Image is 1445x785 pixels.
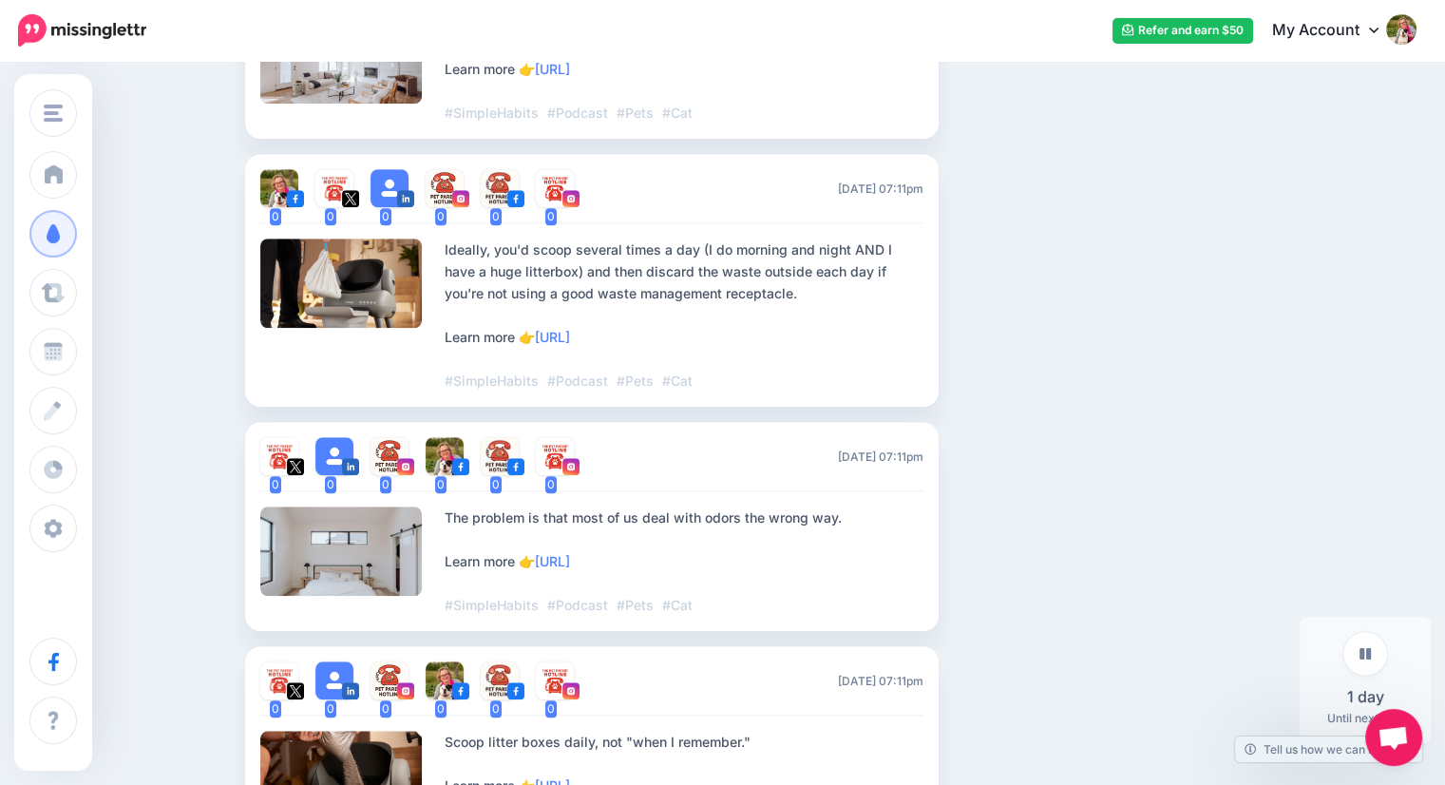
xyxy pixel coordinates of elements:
[380,208,391,225] span: 0
[452,190,469,207] img: instagram-square.png
[838,672,923,690] span: [DATE] 07:11pm
[18,14,146,47] img: Missinglettr
[426,169,464,207] img: 531873467_17966586800948456_5519427107029201925_n-bsa154701.jpg
[562,190,580,207] img: instagram-square.png
[260,661,298,699] img: ik06D9_1-3689.jpg
[662,373,693,389] span: #Cat
[342,458,359,475] img: linkedin-square.png
[315,169,353,207] img: ik06D9_1-3689.jpg
[1347,685,1384,709] span: 1 day
[545,700,557,718] span: 0
[342,682,359,699] img: linkedin-square.png
[545,208,557,225] span: 0
[547,105,608,121] span: #Podcast
[315,661,353,699] img: user_default_image.png
[397,458,414,475] img: instagram-square.png
[1253,8,1416,54] a: My Account
[380,476,391,493] span: 0
[397,682,414,699] img: instagram-square.png
[1300,617,1431,743] div: Until next post
[1365,709,1422,766] div: Open chat
[445,373,539,389] span: #SimpleHabits
[260,169,298,207] img: 452670700_1025641939565098_4943181759138243476_n-bsa154667.jpg
[287,458,304,475] img: twitter-square.png
[426,661,464,699] img: 452670700_1025641939565098_4943181759138243476_n-bsa154667.jpg
[1112,18,1253,44] a: Refer and earn $50
[1235,737,1422,762] a: Tell us how we can improve
[371,661,409,699] img: 531873467_17966586800948456_5519427107029201925_n-bsa154701.jpg
[617,105,654,121] span: #Pets
[397,190,414,207] img: linkedin-square.png
[838,448,923,466] span: [DATE] 07:11pm
[445,507,923,616] div: The problem is that most of us deal with odors the wrong way. Learn more 👉
[325,700,336,718] span: 0
[562,458,580,475] img: instagram-square.png
[617,373,654,389] span: #Pets
[547,373,608,389] span: #Podcast
[445,597,539,613] span: #SimpleHabits
[44,105,63,122] img: menu.png
[445,105,539,121] span: #SimpleHabits
[452,682,469,699] img: facebook-square.png
[617,597,654,613] span: #Pets
[507,190,524,207] img: facebook-square.png
[536,661,574,699] img: 527206035_17965650560948456_4014016435032819939_n-bsa146067.jpg
[535,61,570,77] a: [URL]
[315,437,353,475] img: user_default_image.png
[507,458,524,475] img: facebook-square.png
[435,476,447,493] span: 0
[260,437,298,475] img: ik06D9_1-3689.jpg
[562,682,580,699] img: instagram-square.png
[662,597,693,613] span: #Cat
[547,597,608,613] span: #Podcast
[325,208,336,225] span: 0
[380,700,391,718] span: 0
[838,180,923,198] span: [DATE] 07:11pm
[481,661,519,699] img: 531154650_736810709277576_2362990685725120795_n-bsa146014.jpg
[435,208,447,225] span: 0
[481,437,519,475] img: 531154650_736810709277576_2362990685725120795_n-bsa146014.jpg
[507,682,524,699] img: facebook-square.png
[535,329,570,345] a: [URL]
[435,700,447,718] span: 0
[452,458,469,475] img: facebook-square.png
[287,682,304,699] img: twitter-square.png
[270,208,281,225] span: 0
[426,437,464,475] img: 452670700_1025641939565098_4943181759138243476_n-bsa154667.jpg
[536,169,574,207] img: 527206035_17965650560948456_4014016435032819939_n-bsa146067.jpg
[342,190,359,207] img: twitter-square.png
[270,700,281,718] span: 0
[662,105,693,121] span: #Cat
[490,208,502,225] span: 0
[371,169,409,207] img: user_default_image.png
[481,169,519,207] img: 531154650_736810709277576_2362990685725120795_n-bsa146014.jpg
[325,476,336,493] span: 0
[445,14,923,124] div: Fresh air is your friend, so take every opportunity to create it or let it in. Learn more 👉
[490,476,502,493] span: 0
[371,437,409,475] img: 531873467_17966586800948456_5519427107029201925_n-bsa154701.jpg
[287,190,304,207] img: facebook-square.png
[545,476,557,493] span: 0
[535,553,570,569] a: [URL]
[490,700,502,718] span: 0
[445,239,923,392] div: Ideally, you'd scoop several times a day (I do morning and night AND I have a huge litterbox) and...
[270,476,281,493] span: 0
[536,437,574,475] img: 527206035_17965650560948456_4014016435032819939_n-bsa146067.jpg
